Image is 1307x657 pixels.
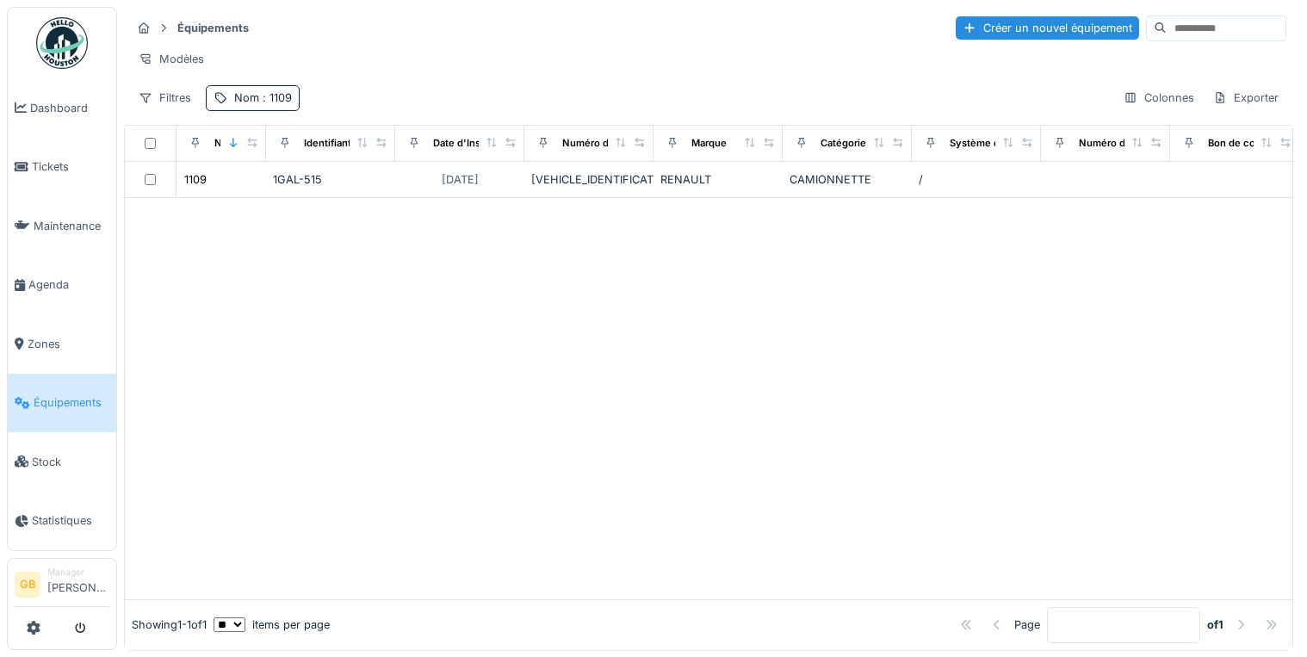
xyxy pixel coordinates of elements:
a: Zones [8,314,116,374]
div: [DATE] [442,171,479,188]
a: Agenda [8,256,116,315]
span: Maintenance [34,218,109,234]
div: Page [1014,617,1040,633]
span: Zones [28,336,109,352]
div: RENAULT [660,171,776,188]
a: Maintenance [8,196,116,256]
div: Date d'Installation [433,136,517,151]
div: Créer un nouvel équipement [956,16,1139,40]
div: Filtres [131,85,199,110]
div: Manager [47,566,109,579]
div: Identifiant interne [304,136,387,151]
a: GB Manager[PERSON_NAME] [15,566,109,607]
span: Tickets [32,158,109,175]
div: Système de compactage [950,136,1067,151]
div: Catégories d'équipement [821,136,940,151]
div: items per page [214,617,330,633]
li: [PERSON_NAME] [47,566,109,603]
span: Statistiques [32,512,109,529]
div: / [919,171,1034,188]
div: Bon de commande [1208,136,1296,151]
strong: of 1 [1207,617,1223,633]
div: 1GAL-515 [273,171,388,188]
a: Tickets [8,138,116,197]
img: Badge_color-CXgf-gQk.svg [36,17,88,69]
span: Agenda [28,276,109,293]
div: 1109 [184,171,207,188]
strong: Équipements [170,20,256,36]
div: Nom [234,90,292,106]
span: Équipements [34,394,109,411]
a: Statistiques [8,492,116,551]
a: Dashboard [8,78,116,138]
li: GB [15,572,40,598]
div: [VEHICLE_IDENTIFICATION_NUMBER] [531,171,647,188]
div: CAMIONNETTE [790,171,905,188]
div: Numéro de Série [562,136,641,151]
div: Showing 1 - 1 of 1 [132,617,207,633]
div: Marque [691,136,727,151]
div: Numéro du cahier des charges [1079,136,1223,151]
div: Modèles [131,46,212,71]
div: Nom [214,136,237,151]
span: Stock [32,454,109,470]
div: Exporter [1205,85,1286,110]
span: Dashboard [30,100,109,116]
span: : 1109 [259,91,292,104]
a: Stock [8,432,116,492]
div: Colonnes [1116,85,1202,110]
a: Équipements [8,374,116,433]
